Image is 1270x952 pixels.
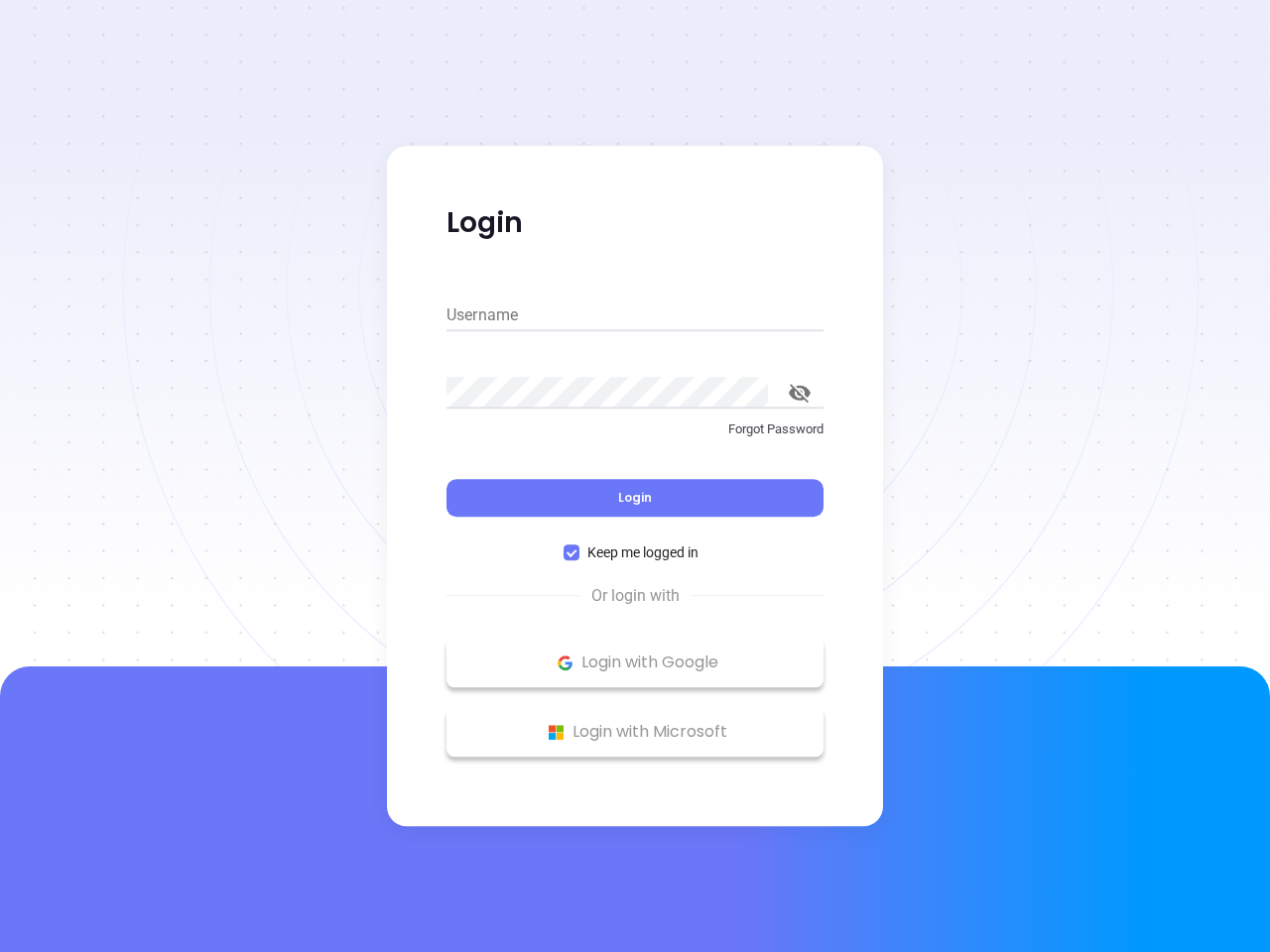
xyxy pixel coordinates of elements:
span: Login [618,489,652,506]
img: Google Logo [553,651,577,675]
span: Keep me logged in [579,541,706,563]
p: Forgot Password [446,419,824,439]
button: toggle password visibility [776,369,824,416]
button: Microsoft Logo Login with Microsoft [446,707,824,757]
button: Login [446,479,824,517]
a: Forgot Password [446,419,824,455]
p: Login with Google [456,648,814,677]
p: Login [446,205,824,241]
span: Or login with [581,584,690,608]
img: Microsoft Logo [544,720,569,745]
button: Google Logo Login with Google [446,638,824,687]
p: Login with Microsoft [456,717,814,747]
